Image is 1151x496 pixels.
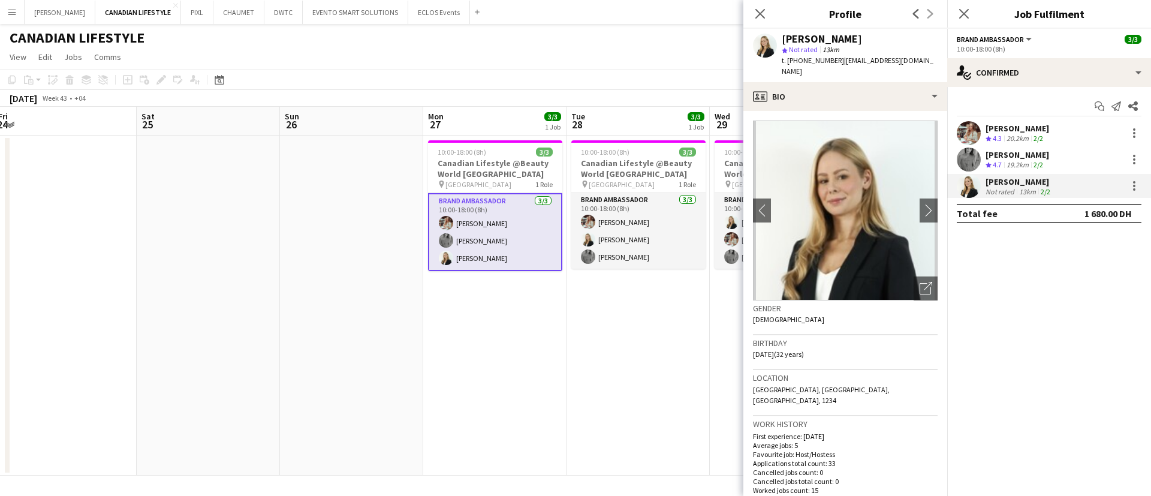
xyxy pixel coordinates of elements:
[947,6,1151,22] h3: Job Fulfilment
[89,49,126,65] a: Comms
[753,372,938,383] h3: Location
[986,123,1049,134] div: [PERSON_NAME]
[536,148,553,157] span: 3/3
[732,180,798,189] span: [GEOGRAPHIC_DATA]
[724,148,773,157] span: 10:00-18:00 (8h)
[1041,187,1050,196] app-skills-label: 2/2
[1034,134,1043,143] app-skills-label: 2/2
[713,118,730,131] span: 29
[544,112,561,121] span: 3/3
[95,1,181,24] button: CANADIAN LIFESTYLE
[10,92,37,104] div: [DATE]
[789,45,818,54] span: Not rated
[753,315,824,324] span: [DEMOGRAPHIC_DATA]
[285,111,299,122] span: Sun
[59,49,87,65] a: Jobs
[181,1,213,24] button: PIXL
[64,52,82,62] span: Jobs
[1084,208,1132,220] div: 1 680.00 DH
[140,118,155,131] span: 25
[10,29,144,47] h1: CANADIAN LIFESTYLE
[1034,160,1043,169] app-skills-label: 2/2
[753,432,938,441] p: First experience: [DATE]
[782,34,862,44] div: [PERSON_NAME]
[986,176,1053,187] div: [PERSON_NAME]
[408,1,470,24] button: ECLOS Events
[753,303,938,314] h3: Gender
[753,486,938,495] p: Worked jobs count: 15
[438,148,486,157] span: 10:00-18:00 (8h)
[957,35,1034,44] button: Brand Ambassador
[753,477,938,486] p: Cancelled jobs total count: 0
[40,94,70,103] span: Week 43
[571,193,706,269] app-card-role: Brand Ambassador3/310:00-18:00 (8h)[PERSON_NAME][PERSON_NAME][PERSON_NAME]
[753,459,938,468] p: Applications total count: 33
[571,158,706,179] h3: Canadian Lifestyle @Beauty World [GEOGRAPHIC_DATA]
[589,180,655,189] span: [GEOGRAPHIC_DATA]
[782,56,844,65] span: t. [PHONE_NUMBER]
[5,49,31,65] a: View
[428,140,562,271] app-job-card: 10:00-18:00 (8h)3/3Canadian Lifestyle @Beauty World [GEOGRAPHIC_DATA] [GEOGRAPHIC_DATA]1 RoleBran...
[1004,160,1031,170] div: 19.2km
[753,419,938,429] h3: Work history
[715,193,849,269] app-card-role: Brand Ambassador3/310:00-18:00 (8h)[PERSON_NAME][PERSON_NAME][PERSON_NAME]
[986,149,1049,160] div: [PERSON_NAME]
[753,385,890,405] span: [GEOGRAPHIC_DATA], [GEOGRAPHIC_DATA], [GEOGRAPHIC_DATA], 1234
[715,140,849,269] app-job-card: 10:00-18:00 (8h)3/3Canadian Lifestyle @Beauty World [GEOGRAPHIC_DATA] [GEOGRAPHIC_DATA]1 RoleBran...
[303,1,408,24] button: EVENTO SMART SOLUTIONS
[264,1,303,24] button: DWTC
[74,94,86,103] div: +04
[957,208,998,220] div: Total fee
[426,118,444,131] span: 27
[213,1,264,24] button: CHAUMET
[957,35,1024,44] span: Brand Ambassador
[743,82,947,111] div: Bio
[679,148,696,157] span: 3/3
[993,134,1002,143] span: 4.3
[947,58,1151,87] div: Confirmed
[715,111,730,122] span: Wed
[753,121,938,300] img: Crew avatar or photo
[753,350,804,359] span: [DATE] (32 years)
[428,111,444,122] span: Mon
[581,148,629,157] span: 10:00-18:00 (8h)
[688,122,704,131] div: 1 Job
[679,180,696,189] span: 1 Role
[782,56,933,76] span: | [EMAIL_ADDRESS][DOMAIN_NAME]
[571,140,706,269] app-job-card: 10:00-18:00 (8h)3/3Canadian Lifestyle @Beauty World [GEOGRAPHIC_DATA] [GEOGRAPHIC_DATA]1 RoleBran...
[283,118,299,131] span: 26
[820,45,842,54] span: 13km
[688,112,704,121] span: 3/3
[10,52,26,62] span: View
[753,441,938,450] p: Average jobs: 5
[715,158,849,179] h3: Canadian Lifestyle @Beauty World [GEOGRAPHIC_DATA]
[570,118,585,131] span: 28
[38,52,52,62] span: Edit
[753,450,938,459] p: Favourite job: Host/Hostess
[94,52,121,62] span: Comms
[753,338,938,348] h3: Birthday
[34,49,57,65] a: Edit
[986,187,1017,196] div: Not rated
[445,180,511,189] span: [GEOGRAPHIC_DATA]
[957,44,1141,53] div: 10:00-18:00 (8h)
[743,6,947,22] h3: Profile
[25,1,95,24] button: [PERSON_NAME]
[571,111,585,122] span: Tue
[428,193,562,271] app-card-role: Brand Ambassador3/310:00-18:00 (8h)[PERSON_NAME][PERSON_NAME][PERSON_NAME]
[1017,187,1038,196] div: 13km
[753,468,938,477] p: Cancelled jobs count: 0
[993,160,1002,169] span: 4.7
[428,158,562,179] h3: Canadian Lifestyle @Beauty World [GEOGRAPHIC_DATA]
[1125,35,1141,44] span: 3/3
[545,122,561,131] div: 1 Job
[535,180,553,189] span: 1 Role
[141,111,155,122] span: Sat
[914,276,938,300] div: Open photos pop-in
[1004,134,1031,144] div: 20.2km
